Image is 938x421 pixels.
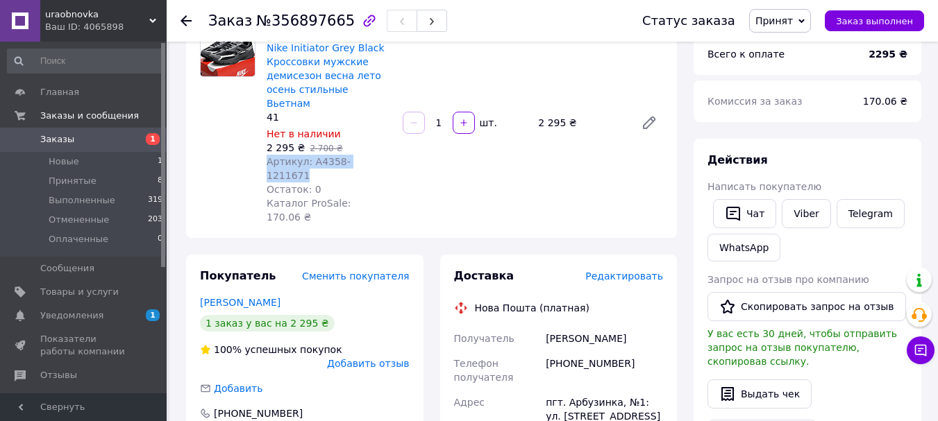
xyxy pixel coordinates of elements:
span: uraobnovka [45,8,149,21]
div: 1 заказ у вас на 2 295 ₴ [200,315,335,332]
a: Viber [782,199,830,228]
span: Отмененные [49,214,109,226]
div: успешных покупок [200,343,342,356]
span: 100% [214,344,242,355]
b: 2295 ₴ [869,49,907,60]
span: Артикул: А4358-1211671 [267,156,351,181]
span: Действия [707,153,768,166]
span: Написать покупателю [707,181,821,192]
span: Отзывы [40,369,77,381]
div: 41 [267,110,392,124]
a: Telegram [837,199,905,228]
div: [PERSON_NAME] [543,326,666,351]
span: 8 [158,175,162,187]
div: шт. [476,116,499,130]
span: Добавить отзыв [327,358,409,369]
span: 319 [148,194,162,207]
div: Нова Пошта (платная) [471,301,593,315]
span: Сообщения [40,262,94,275]
span: Остаток: 0 [267,184,321,195]
span: 2 700 ₴ [310,144,342,153]
span: Заказы [40,133,74,146]
span: Новые [49,155,79,168]
div: 2 295 ₴ [533,113,630,132]
span: Добавить [214,383,262,394]
span: Нет в наличии [267,128,341,139]
span: Заказ выполнен [836,16,913,26]
button: Выдать чек [707,379,812,409]
a: Nike Initiator Grey Black Кроссовки мужские демисезон весна лето осень стильные Вьетнам [267,42,385,109]
div: Ваш ID: 4065898 [45,21,167,33]
span: 170.06 ₴ [863,96,907,107]
div: Статус заказа [642,14,735,28]
span: Комиссия за заказ [707,96,803,107]
button: Чат [713,199,776,228]
span: Запрос на отзыв про компанию [707,274,869,285]
button: Заказ выполнен [825,10,924,31]
span: Каталог ProSale: 170.06 ₴ [267,198,351,223]
span: 2 295 ₴ [267,142,305,153]
a: WhatsApp [707,234,780,261]
span: Заказы и сообщения [40,110,139,122]
span: 1 [146,133,160,145]
span: Принятые [49,175,97,187]
span: Оплаченные [49,233,108,246]
img: Nike Initiator Grey Black Кроссовки мужские демисезон весна лето осень стильные Вьетнам [201,22,255,76]
span: Уведомления [40,309,103,322]
span: Доставка [454,269,514,282]
span: Главная [40,86,79,98]
div: [PHONE_NUMBER] [212,406,304,420]
input: Поиск [7,49,164,74]
span: 1 [146,309,160,321]
span: Телефон получателя [454,358,514,383]
span: 203 [148,214,162,226]
a: Редактировать [635,109,663,137]
span: Товары и услуги [40,286,119,298]
span: №356897665 [256,12,355,29]
span: Показатели работы компании [40,333,128,358]
span: Заказ [208,12,252,29]
span: 0 [158,233,162,246]
span: Получатель [454,333,514,344]
div: [PHONE_NUMBER] [543,351,666,390]
span: У вас есть 30 дней, чтобы отправить запрос на отзыв покупателю, скопировав ссылку. [707,328,897,367]
div: Вернуться назад [181,14,192,28]
span: Адрес [454,397,485,408]
a: [PERSON_NAME] [200,297,280,308]
span: Покупатель [200,269,276,282]
span: Редактировать [585,270,663,282]
span: 1 [158,155,162,168]
button: Чат с покупателем [907,336,935,364]
span: Выполненные [49,194,115,207]
span: Сменить покупателя [302,270,409,282]
button: Скопировать запрос на отзыв [707,292,906,321]
span: Принят [755,15,793,26]
span: Всего к оплате [707,49,785,60]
